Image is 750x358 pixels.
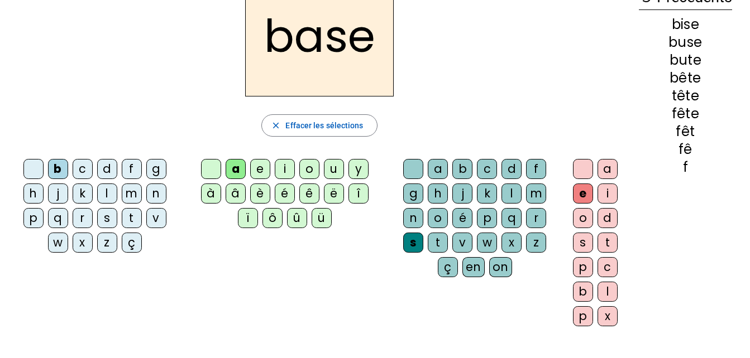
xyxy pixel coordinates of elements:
[428,208,448,228] div: o
[275,159,295,179] div: i
[97,208,117,228] div: s
[477,208,497,228] div: p
[97,159,117,179] div: d
[477,233,497,253] div: w
[146,208,166,228] div: v
[403,233,423,253] div: s
[73,208,93,228] div: r
[501,183,522,204] div: l
[403,208,423,228] div: n
[261,114,377,137] button: Effacer les sélections
[271,120,281,130] mat-icon: close
[250,183,270,204] div: è
[97,183,117,204] div: l
[501,208,522,228] div: q
[501,159,522,179] div: d
[639,143,732,156] div: fê
[122,159,142,179] div: f
[226,159,246,179] div: a
[122,233,142,253] div: ç
[324,159,344,179] div: u
[226,183,246,204] div: â
[501,233,522,253] div: x
[348,183,369,204] div: î
[262,208,283,228] div: ô
[122,208,142,228] div: t
[73,183,93,204] div: k
[452,183,472,204] div: j
[639,125,732,138] div: fêt
[438,257,458,277] div: ç
[428,159,448,179] div: a
[285,119,363,132] span: Effacer les sélections
[598,282,618,302] div: l
[598,233,618,253] div: t
[452,159,472,179] div: b
[639,107,732,120] div: fête
[73,159,93,179] div: c
[526,183,546,204] div: m
[573,233,593,253] div: s
[598,306,618,326] div: x
[48,183,68,204] div: j
[598,183,618,204] div: i
[526,159,546,179] div: f
[299,159,319,179] div: o
[477,159,497,179] div: c
[201,183,221,204] div: à
[122,183,142,204] div: m
[452,208,472,228] div: é
[23,183,44,204] div: h
[97,233,117,253] div: z
[275,183,295,204] div: é
[526,208,546,228] div: r
[48,159,68,179] div: b
[23,208,44,228] div: p
[573,282,593,302] div: b
[639,18,732,31] div: bise
[477,183,497,204] div: k
[573,306,593,326] div: p
[403,183,423,204] div: g
[428,233,448,253] div: t
[250,159,270,179] div: e
[287,208,307,228] div: û
[573,257,593,277] div: p
[573,183,593,204] div: e
[639,36,732,49] div: buse
[598,208,618,228] div: d
[146,159,166,179] div: g
[48,208,68,228] div: q
[324,183,344,204] div: ë
[598,257,618,277] div: c
[299,183,319,204] div: ê
[639,161,732,174] div: f
[462,257,485,277] div: en
[238,208,258,228] div: ï
[428,183,448,204] div: h
[639,89,732,103] div: tête
[598,159,618,179] div: a
[348,159,369,179] div: y
[452,233,472,253] div: v
[312,208,332,228] div: ü
[573,208,593,228] div: o
[146,183,166,204] div: n
[489,257,512,277] div: on
[639,71,732,85] div: bête
[48,233,68,253] div: w
[73,233,93,253] div: x
[526,233,546,253] div: z
[639,54,732,67] div: bute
